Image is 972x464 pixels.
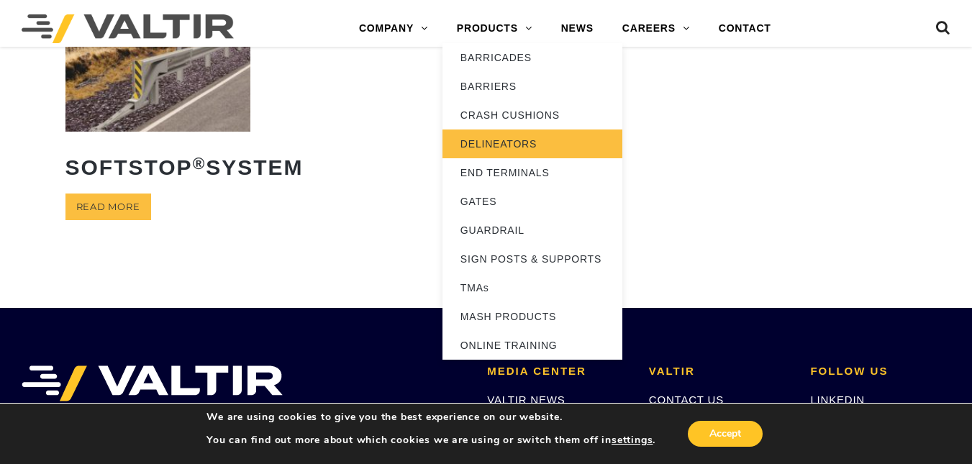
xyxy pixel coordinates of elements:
h2: SoftStop System [65,145,251,190]
a: PRODUCTS [442,14,547,43]
a: BARRICADES [442,43,622,72]
a: GUARDRAIL [442,216,622,245]
button: Accept [688,421,763,447]
a: CRASH CUSHIONS [442,101,622,129]
a: NEWS [547,14,608,43]
a: CONTACT US [649,394,724,406]
a: COMPANY [345,14,442,43]
a: END TERMINALS [442,158,622,187]
p: We are using cookies to give you the best experience on our website. [206,411,655,424]
img: Valtir [22,14,234,43]
sup: ® [193,155,206,173]
a: TMAs [442,273,622,302]
button: settings [612,434,653,447]
a: MASH PRODUCTS [442,302,622,331]
a: CAREERS [608,14,704,43]
a: SIGN POSTS & SUPPORTS [442,245,622,273]
a: LINKEDIN [810,394,865,406]
a: CONTACT [704,14,786,43]
h2: VALTIR [649,365,789,378]
a: VALTIR NEWS [487,394,565,406]
a: DELINEATORS [442,129,622,158]
p: You can find out more about which cookies we are using or switch them off in . [206,434,655,447]
a: ONLINE TRAINING [442,331,622,360]
h2: MEDIA CENTER [487,365,627,378]
a: GATES [442,187,622,216]
img: SoftStop System End Terminal [65,15,251,131]
h2: FOLLOW US [810,365,950,378]
a: SoftStop®System [65,15,251,189]
a: BARRIERS [442,72,622,101]
img: VALTIR [22,365,283,401]
a: Read more about “SoftStop® System” [65,194,151,220]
